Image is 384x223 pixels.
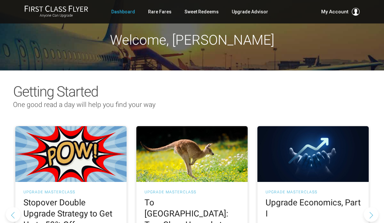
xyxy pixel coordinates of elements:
[266,190,361,194] h3: UPGRADE MASTERCLASS
[364,207,378,222] button: Next slide
[266,197,361,219] h2: Upgrade Economics, Part I
[232,6,268,18] a: Upgrade Advisor
[13,83,98,100] span: Getting Started
[24,5,88,18] a: First Class FlyerAnyone Can Upgrade
[321,8,360,16] button: My Account
[148,6,171,18] a: Rare Fares
[185,6,219,18] a: Sweet Redeems
[110,32,274,48] span: Welcome, [PERSON_NAME]
[13,101,156,109] span: One good read a day will help you find your way
[24,5,88,12] img: First Class Flyer
[321,8,349,16] span: My Account
[23,190,118,194] h3: UPGRADE MASTERCLASS
[111,6,135,18] a: Dashboard
[6,207,21,222] button: Previous slide
[144,190,240,194] h3: UPGRADE MASTERCLASS
[24,13,88,18] small: Anyone Can Upgrade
